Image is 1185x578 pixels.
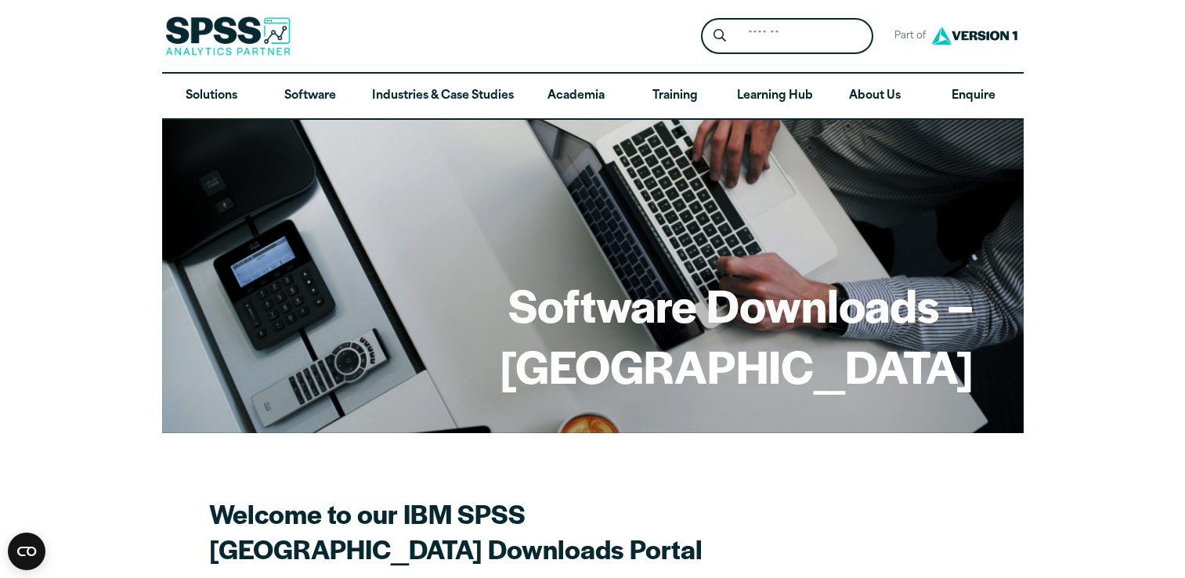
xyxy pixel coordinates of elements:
[886,25,927,48] span: Part of
[625,74,724,119] a: Training
[705,22,734,51] button: Search magnifying glass icon
[8,533,45,570] button: Open CMP widget
[359,74,526,119] a: Industries & Case Studies
[162,74,1024,119] nav: Desktop version of site main menu
[927,21,1021,50] img: Version1 Logo
[209,496,757,566] h2: Welcome to our IBM SPSS [GEOGRAPHIC_DATA] Downloads Portal
[924,74,1023,119] a: Enquire
[701,18,873,55] form: Site Header Search Form
[724,74,826,119] a: Learning Hub
[212,274,974,396] h1: Software Downloads – [GEOGRAPHIC_DATA]
[261,74,359,119] a: Software
[526,74,625,119] a: Academia
[714,29,726,42] svg: Search magnifying glass icon
[165,16,291,56] img: SPSS Analytics Partner
[826,74,924,119] a: About Us
[162,74,261,119] a: Solutions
